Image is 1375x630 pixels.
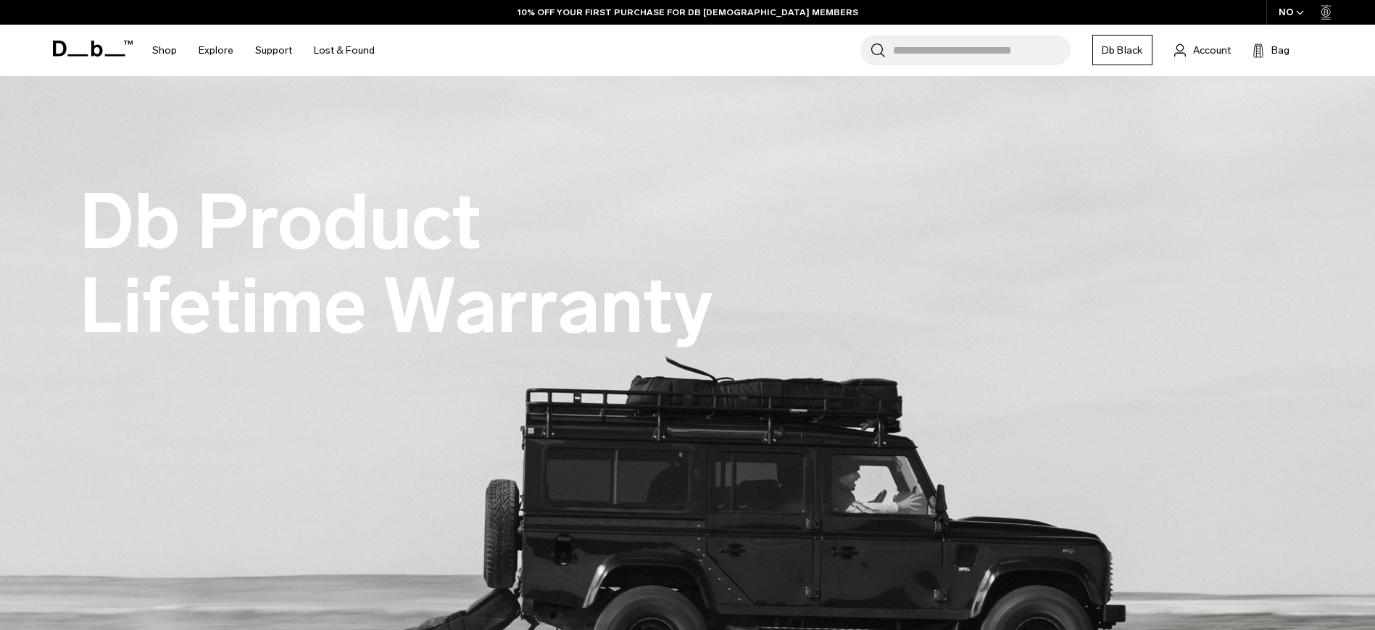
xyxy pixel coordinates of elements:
[1092,35,1152,65] a: Db Black
[1253,41,1289,59] button: Bag
[141,25,386,76] nav: Main Navigation
[152,25,177,76] a: Shop
[1271,43,1289,58] span: Bag
[1174,41,1231,59] a: Account
[79,181,731,348] h1: Db Product Lifetime Warranty
[1193,43,1231,58] span: Account
[518,6,858,19] a: 10% OFF YOUR FIRST PURCHASE FOR DB [DEMOGRAPHIC_DATA] MEMBERS
[255,25,292,76] a: Support
[314,25,375,76] a: Lost & Found
[199,25,233,76] a: Explore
